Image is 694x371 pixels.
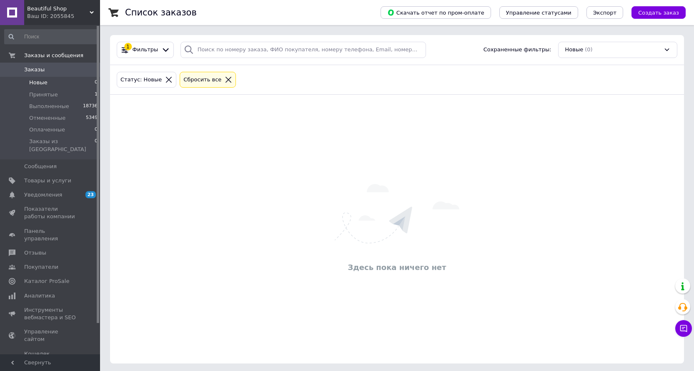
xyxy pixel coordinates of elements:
span: Показатели работы компании [24,205,77,220]
span: Оплаченные [29,126,65,134]
span: Экспорт [593,10,616,16]
span: Товары и услуги [24,177,71,184]
input: Поиск [4,29,98,44]
button: Скачать отчет по пром-оплате [381,6,491,19]
span: 0 [95,138,98,153]
span: 0 [95,79,98,86]
div: Здесь пока ничего нет [114,262,680,273]
span: Новые [29,79,48,86]
span: Новые [565,46,584,54]
span: 23 [85,191,96,198]
span: Каталог ProSale [24,278,69,285]
span: Выполненные [29,103,69,110]
div: Статус: Новые [119,76,163,84]
a: Создать заказ [623,9,686,15]
button: Создать заказ [631,6,686,19]
span: Покупатели [24,263,58,271]
span: Управление статусами [506,10,571,16]
span: Заказы [24,66,45,73]
span: Фильтры [133,46,158,54]
span: Beautiful Shop [27,5,90,13]
span: 5349 [86,114,98,122]
span: Скачать отчет по пром-оплате [387,9,484,16]
button: Экспорт [586,6,623,19]
span: Отзывы [24,249,46,257]
span: 0 [95,126,98,134]
div: Ваш ID: 2055845 [27,13,100,20]
span: Отмененные [29,114,65,122]
span: Сообщения [24,163,57,170]
span: 18736 [83,103,98,110]
span: Управление сайтом [24,328,77,343]
button: Чат с покупателем [675,320,692,337]
span: Заказы из [GEOGRAPHIC_DATA] [29,138,95,153]
span: Кошелек компании [24,350,77,365]
div: 1 [124,43,132,50]
span: Заказы и сообщения [24,52,83,59]
span: Создать заказ [638,10,679,16]
div: Сбросить все [182,76,223,84]
span: Панель управления [24,227,77,242]
span: Принятые [29,91,58,98]
span: Аналитика [24,292,55,300]
span: Уведомления [24,191,62,199]
button: Управление статусами [499,6,578,19]
h1: Список заказов [125,8,197,18]
span: Сохраненные фильтры: [484,46,551,54]
span: Инструменты вебмастера и SEO [24,306,77,321]
span: (0) [585,46,592,53]
input: Поиск по номеру заказа, ФИО покупателя, номеру телефона, Email, номеру накладной [180,42,426,58]
span: 1 [95,91,98,98]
